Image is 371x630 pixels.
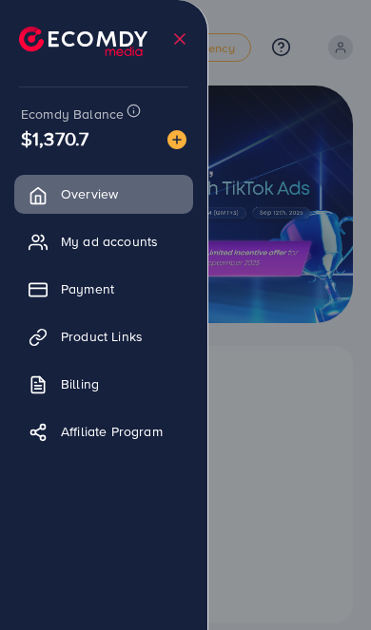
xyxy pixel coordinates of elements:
span: Ecomdy Balance [21,105,124,124]
a: Affiliate Program [14,412,193,450]
img: logo [19,27,147,56]
span: Payment [61,279,114,298]
span: Product Links [61,327,143,346]
a: Billing [14,365,193,403]
span: $1,370.7 [21,124,88,152]
img: image [167,130,186,149]
a: My ad accounts [14,222,193,260]
a: Payment [14,270,193,308]
a: Overview [14,175,193,213]
iframe: Chat [290,544,357,616]
span: Affiliate Program [61,422,163,441]
span: My ad accounts [61,232,158,251]
span: Billing [61,374,99,393]
span: Overview [61,184,118,203]
a: Product Links [14,317,193,355]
